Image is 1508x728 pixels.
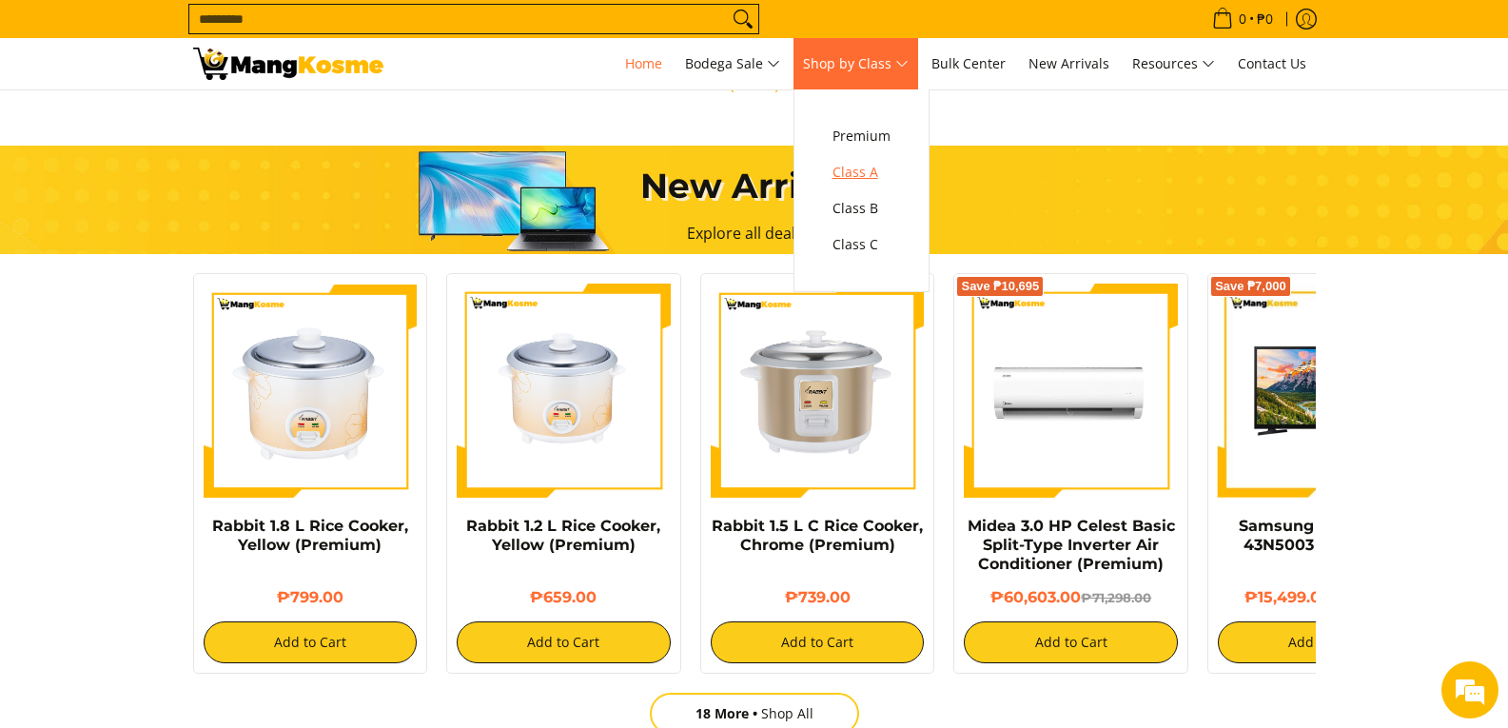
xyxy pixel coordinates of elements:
[1218,588,1432,607] h6: ₱15,499.00
[922,38,1015,89] a: Bulk Center
[1218,621,1432,663] button: Add to Cart
[204,588,418,607] h6: ₱799.00
[964,621,1178,663] button: Add to Cart
[823,226,900,263] a: Class C
[204,621,418,663] button: Add to Cart
[1254,12,1276,26] span: ₱0
[312,10,358,55] div: Minimize live chat window
[793,38,918,89] a: Shop by Class
[685,52,780,76] span: Bodega Sale
[193,48,383,80] img: Mang Kosme: Your Home Appliances Warehouse Sale Partner!
[964,588,1178,607] h6: ₱60,603.00
[803,52,909,76] span: Shop by Class
[1081,590,1151,605] del: ₱71,298.00
[712,517,923,554] a: Rabbit 1.5 L C Rice Cooker, Chrome (Premium)
[823,154,900,190] a: Class A
[402,38,1316,89] nav: Main Menu
[676,38,790,89] a: Bodega Sale
[1238,54,1306,72] span: Contact Us
[832,233,891,257] span: Class C
[832,161,891,185] span: Class A
[457,588,671,607] h6: ₱659.00
[1215,281,1286,292] span: Save ₱7,000
[457,621,671,663] button: Add to Cart
[964,284,1178,498] img: Midea 3.0 HP Celest Basic Split-Type Inverter Air Conditioner (Premium)
[1239,517,1410,554] a: Samsung 43" LED TV, 43N5003 (Premium)
[1028,54,1109,72] span: New Arrivals
[961,281,1039,292] span: Save ₱10,695
[616,38,672,89] a: Home
[931,54,1006,72] span: Bulk Center
[212,517,408,554] a: Rabbit 1.8 L Rice Cooker, Yellow (Premium)
[457,284,671,498] img: rabbit-1.2-liter-rice-cooker-yellow-full-view-mang-kosme
[711,284,925,498] img: https://mangkosme.com/products/rabbit-1-5-l-c-rice-cooker-chrome-class-a
[204,284,418,498] img: https://mangkosme.com/products/rabbit-1-8-l-rice-cooker-yellow-class-a
[110,240,263,432] span: We're online!
[10,520,362,586] textarea: Type your message and hit 'Enter'
[823,190,900,226] a: Class B
[832,197,891,221] span: Class B
[695,704,761,722] span: 18 More
[1218,284,1432,498] img: samsung-43-inch-led-tv-full-view- mang-kosme
[466,517,660,554] a: Rabbit 1.2 L Rice Cooker, Yellow (Premium)
[968,517,1175,573] a: Midea 3.0 HP Celest Basic Split-Type Inverter Air Conditioner (Premium)
[1206,9,1279,30] span: •
[728,5,758,33] button: Search
[832,125,891,148] span: Premium
[711,621,925,663] button: Add to Cart
[711,588,925,607] h6: ₱739.00
[1019,38,1119,89] a: New Arrivals
[687,223,822,244] a: Explore all deals →
[1123,38,1224,89] a: Resources
[1228,38,1316,89] a: Contact Us
[625,54,662,72] span: Home
[1132,52,1215,76] span: Resources
[823,118,900,154] a: Premium
[99,107,320,131] div: Chat with us now
[1236,12,1249,26] span: 0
